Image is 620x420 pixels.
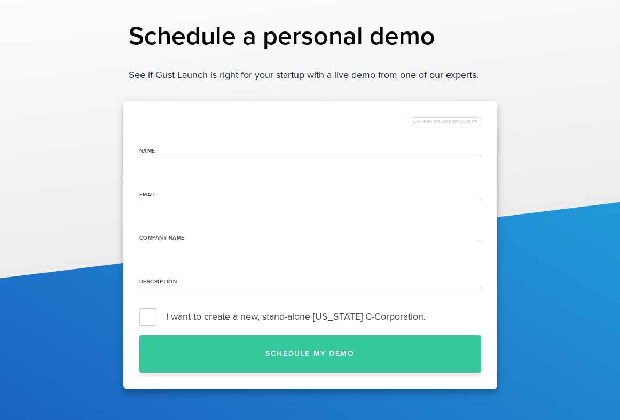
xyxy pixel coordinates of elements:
[139,308,481,324] label: I want to create a new, stand-alone [US_STATE] C-Corporation.
[129,21,492,52] h1: Schedule a personal demo
[129,68,492,81] p: See if Gust Launch is right for your startup with a live demo from one of our experts.
[139,335,481,373] button: Schedule my demo
[139,193,156,197] label: Email
[139,236,185,241] label: Company Name
[139,149,155,154] label: name
[139,280,177,284] label: Description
